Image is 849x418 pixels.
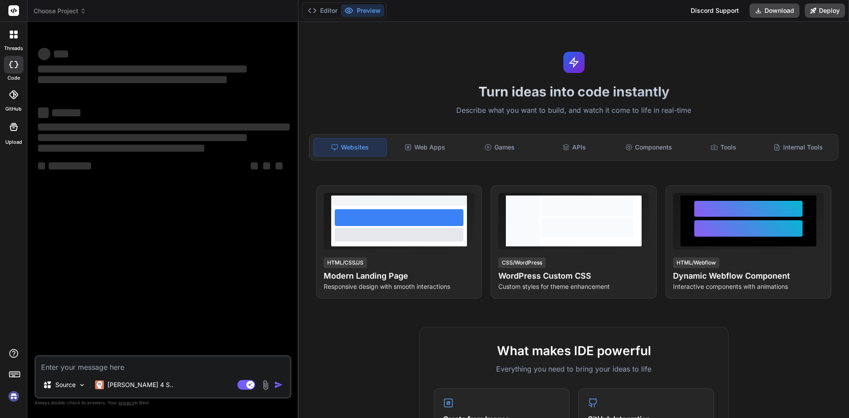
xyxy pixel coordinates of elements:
[54,50,68,58] span: ‌
[38,134,247,141] span: ‌
[78,381,86,389] img: Pick Models
[750,4,799,18] button: Download
[673,257,719,268] div: HTML/Webflow
[538,138,611,157] div: APIs
[304,105,844,116] p: Describe what you want to build, and watch it come to life in real-time
[275,162,283,169] span: ‌
[38,145,204,152] span: ‌
[389,138,462,157] div: Web Apps
[34,7,86,15] span: Choose Project
[8,74,20,82] label: code
[434,341,714,360] h2: What makes IDE powerful
[119,400,134,405] span: privacy
[55,380,76,389] p: Source
[34,399,291,407] p: Always double-check its answers. Your in Bind
[38,107,49,118] span: ‌
[38,123,290,130] span: ‌
[304,84,844,100] h1: Turn ideas into code instantly
[52,109,80,116] span: ‌
[761,138,834,157] div: Internal Tools
[498,257,546,268] div: CSS/WordPress
[498,270,649,282] h4: WordPress Custom CSS
[5,105,22,113] label: GitHub
[805,4,845,18] button: Deploy
[38,48,50,60] span: ‌
[673,282,824,291] p: Interactive components with animations
[313,138,387,157] div: Websites
[434,364,714,374] p: Everything you need to bring your ideas to life
[38,162,45,169] span: ‌
[4,45,23,52] label: threads
[324,270,474,282] h4: Modern Landing Page
[107,380,173,389] p: [PERSON_NAME] 4 S..
[673,270,824,282] h4: Dynamic Webflow Component
[324,257,367,268] div: HTML/CSS/JS
[304,4,341,17] button: Editor
[263,162,270,169] span: ‌
[49,162,91,169] span: ‌
[463,138,536,157] div: Games
[324,282,474,291] p: Responsive design with smooth interactions
[6,389,21,404] img: signin
[612,138,685,157] div: Components
[251,162,258,169] span: ‌
[274,380,283,389] img: icon
[5,138,22,146] label: Upload
[95,380,104,389] img: Claude 4 Sonnet
[498,282,649,291] p: Custom styles for theme enhancement
[341,4,384,17] button: Preview
[687,138,760,157] div: Tools
[685,4,744,18] div: Discord Support
[38,65,247,73] span: ‌
[38,76,227,83] span: ‌
[260,380,271,390] img: attachment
